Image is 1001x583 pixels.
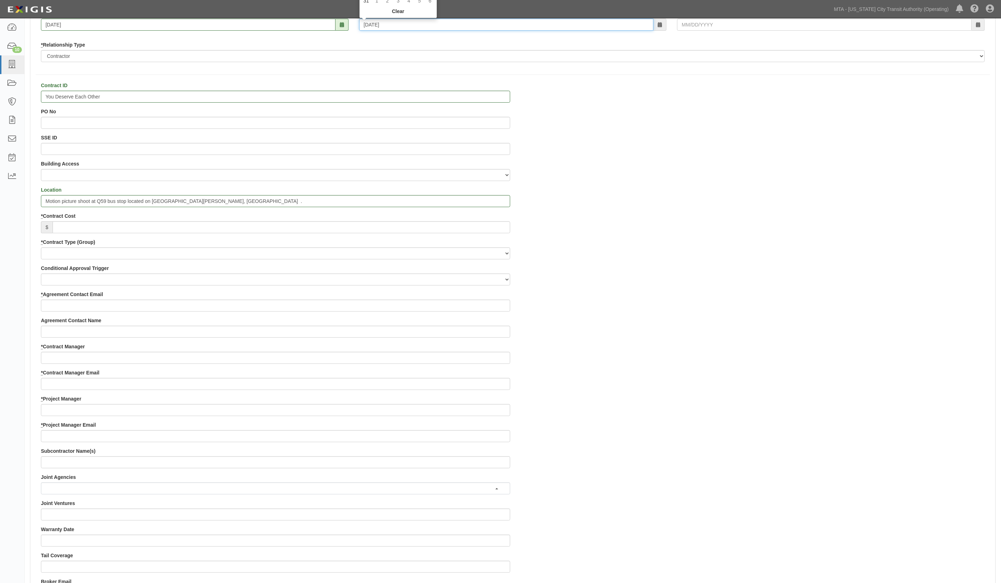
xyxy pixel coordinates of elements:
[41,395,81,402] label: Project Manager
[677,19,972,31] input: MM/DD/YYYY
[41,160,79,167] label: Building Access
[41,474,76,481] label: Joint Agencies
[41,134,57,141] label: SSE ID
[41,239,43,245] abbr: required
[41,221,53,233] span: $
[41,42,43,48] abbr: required
[41,19,336,31] input: MM/DD/YYYY
[41,213,43,219] abbr: required
[41,212,76,220] label: Contract Cost
[41,291,43,297] abbr: required
[41,344,43,349] abbr: required
[831,2,952,16] a: MTA - [US_STATE] City Transit Authority (Operating)
[359,19,654,31] input: MM/DD/YYYY
[12,47,22,53] div: 10
[41,500,75,507] label: Joint Ventures
[41,239,95,246] label: Contract Type (Group)
[361,6,435,17] th: Clear
[41,317,101,324] label: Agreement Contact Name
[41,526,74,533] label: Warranty Date
[41,291,103,298] label: Agreement Contact Email
[41,552,73,559] label: Tail Coverage
[41,422,43,428] abbr: required
[41,82,67,89] label: Contract ID
[41,396,43,402] abbr: required
[41,369,100,376] label: Contract Manager Email
[41,186,61,193] label: Location
[41,108,56,115] label: PO No
[41,447,96,455] label: Subcontractor Name(s)
[41,265,109,272] label: Conditional Approval Trigger
[41,41,85,48] label: Relationship Type
[5,3,54,16] img: logo-5460c22ac91f19d4615b14bd174203de0afe785f0fc80cf4dbbc73dc1793850b.png
[41,421,96,428] label: Project Manager Email
[970,5,979,13] i: Help Center - Complianz
[41,343,85,350] label: Contract Manager
[41,370,43,375] abbr: required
